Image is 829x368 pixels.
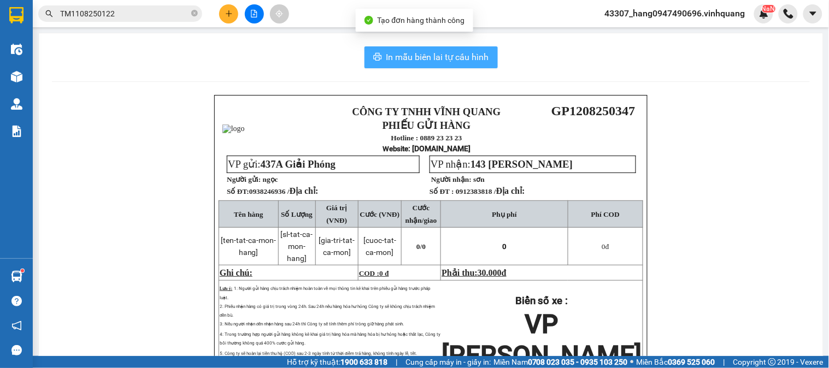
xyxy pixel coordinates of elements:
strong: Số ĐT : [430,187,454,195]
span: Ghi chú: [220,268,252,277]
img: logo-vxr [9,7,23,23]
span: copyright [768,358,776,366]
span: file-add [250,10,258,17]
span: VP gửi: [12,63,120,75]
span: COD : [359,269,389,277]
span: caret-down [808,9,818,19]
span: message [11,345,22,355]
span: 0 [502,242,507,251]
span: 0912383818 / [456,187,525,195]
span: VP nhận: [431,158,573,170]
span: Tên hàng [234,210,263,218]
img: warehouse-icon [11,44,22,55]
span: search [45,10,53,17]
span: Giá trị (VNĐ) [326,204,347,224]
strong: Người nhận: [431,175,472,183]
button: aim [270,4,289,23]
span: plus [225,10,233,17]
span: 0 [422,242,426,251]
span: question-circle [11,296,22,306]
span: | [396,356,397,368]
span: 437A Giải Phóng [44,63,119,75]
span: Phải thu: [442,268,506,277]
img: qr-code [577,120,610,153]
img: icon-new-feature [759,9,769,19]
strong: Người gửi: [227,175,261,183]
button: caret-down [803,4,822,23]
img: warehouse-icon [11,98,22,110]
strong: CÔNG TY TNHH VĨNH QUANG [81,10,230,21]
span: check-circle [364,16,373,25]
span: 437A Giải Phóng [261,158,336,170]
span: close-circle [191,10,198,16]
span: ngọc [263,175,278,183]
span: thương [46,80,69,88]
span: Website [107,49,132,57]
span: Tạo đơn hàng thành công [378,16,465,25]
span: Miền Bắc [637,356,715,368]
img: logo [222,124,245,133]
button: plus [219,4,238,23]
span: Lưu ý: [220,286,232,291]
span: Hỗ trợ kỹ thuật: [287,356,387,368]
span: printer [373,52,382,63]
strong: Người gửi: [11,80,45,88]
sup: 1 [21,269,24,272]
span: VP gửi: [228,158,336,170]
strong: CÔNG TY TNHH VĨNH QUANG [352,106,501,117]
button: file-add [245,4,264,23]
strong: Số ĐT: [227,187,318,195]
strong: 0708 023 035 - 0935 103 250 [528,358,628,366]
span: ⚪️ [631,360,634,364]
span: Cước nhận/giao [405,204,437,224]
span: sơn [473,175,485,183]
strong: : [DOMAIN_NAME] [383,144,471,153]
span: close-circle [191,9,198,19]
strong: 1900 633 818 [340,358,387,366]
span: 43307_hang0947490696.vinhquang [596,7,754,20]
span: Địa chỉ: [496,186,525,195]
span: [cuoc-tat-ca-mon] [363,236,396,257]
span: Số Lượng [281,210,313,218]
span: 0 [602,242,605,251]
span: 2: Phiếu nhận hàng có giá trị trong vòng 24h. Sau 24h nếu hàng hóa hư hỏng Công ty sẽ không chịu ... [220,304,435,318]
span: 30.000 [478,268,502,277]
strong: 0369 525 060 [668,358,715,366]
strong: Hotline : 0889 23 23 23 [120,37,191,45]
span: 0938246936 / [249,187,319,195]
button: printerIn mẫu biên lai tự cấu hình [364,46,498,68]
img: warehouse-icon [11,71,22,82]
span: [ten-tat-ca-mon-hang] [221,236,276,257]
span: Cước (VNĐ) [360,210,400,218]
strong: Biển số xe : [515,295,568,307]
span: [gia-tri-tat-ca-mon] [319,236,355,257]
img: logo [7,10,53,56]
span: đ [602,242,609,251]
span: 0 đ [379,269,389,277]
span: Phí COD [591,210,620,218]
strong: Hotline : 0889 23 23 23 [391,134,462,142]
span: 3: Nếu người nhận đến nhận hàng sau 24h thì Công ty sẽ tính thêm phí trông giữ hàng phát sinh. [220,322,404,327]
span: GP1208250347 [551,104,635,118]
img: warehouse-icon [11,271,22,282]
strong: PHIẾU GỬI HÀNG [383,120,471,131]
span: [sl-tat-ca-mon-hang] [281,230,313,263]
span: Cung cấp máy in - giấy in: [405,356,491,368]
span: | [724,356,725,368]
input: Tìm tên, số ĐT hoặc mã đơn [60,8,189,20]
span: 143 [PERSON_NAME] [471,158,573,170]
span: 1: Người gửi hàng chịu trách nhiệm hoàn toàn về mọi thông tin kê khai trên phiếu gửi hàng trước p... [220,286,431,300]
span: đ [502,268,507,277]
img: solution-icon [11,126,22,137]
span: Website [383,145,408,153]
span: Phụ phí [492,210,517,218]
strong: : [DOMAIN_NAME] [107,48,203,58]
span: Miền Nam [493,356,628,368]
span: Địa chỉ: [290,186,319,195]
sup: NaN [762,5,775,13]
strong: PHIẾU GỬI HÀNG [111,23,199,35]
span: notification [11,320,22,331]
span: 0/ [416,242,426,251]
span: In mẫu biên lai tự cấu hình [386,50,489,64]
span: aim [275,10,283,17]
